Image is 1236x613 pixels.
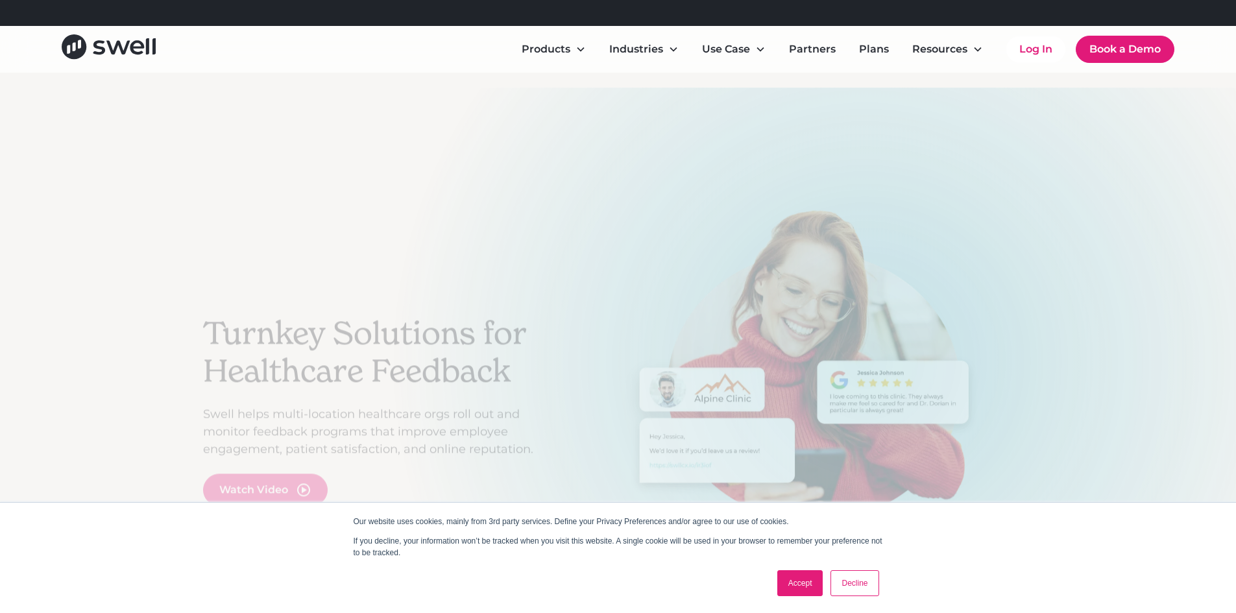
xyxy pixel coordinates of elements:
[203,405,553,458] p: Swell helps multi-location healthcare orgs roll out and monitor feedback programs that improve em...
[702,42,750,57] div: Use Case
[1006,36,1065,62] a: Log In
[609,42,663,57] div: Industries
[849,36,899,62] a: Plans
[354,516,883,527] p: Our website uses cookies, mainly from 3rd party services. Define your Privacy Preferences and/or ...
[566,210,1034,570] div: 1 of 3
[203,474,328,506] a: open lightbox
[522,42,570,57] div: Products
[779,36,846,62] a: Partners
[62,34,156,64] a: home
[830,570,879,596] a: Decline
[1076,36,1174,63] a: Book a Demo
[219,482,288,498] div: Watch Video
[902,36,993,62] div: Resources
[511,36,596,62] div: Products
[599,36,689,62] div: Industries
[777,570,823,596] a: Accept
[566,210,1034,611] div: carousel
[354,535,883,559] p: If you decline, your information won’t be tracked when you visit this website. A single cookie wi...
[912,42,967,57] div: Resources
[203,315,553,390] h2: Turnkey Solutions for Healthcare Feedback
[692,36,776,62] div: Use Case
